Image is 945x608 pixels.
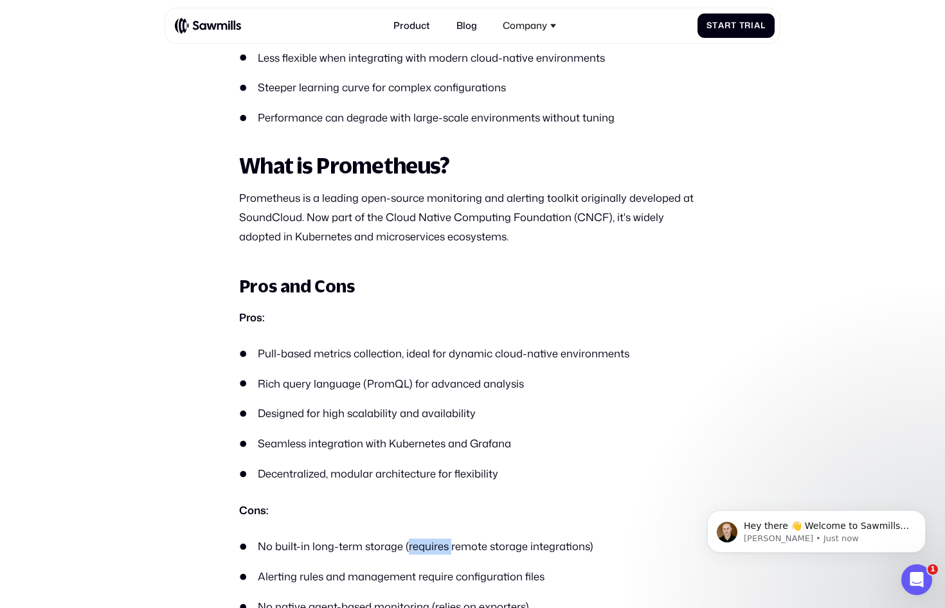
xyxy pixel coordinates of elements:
p: Prometheus is a leading open-source monitoring and alerting toolkit originally developed at Sound... [239,188,706,246]
li: Steeper learning curve for complex configurations [239,80,706,96]
li: Alerting rules and management require configuration files [239,569,706,585]
span: t [731,21,737,30]
span: r [744,21,751,30]
li: Less flexible when integrating with modern cloud-native environments [239,50,706,66]
span: a [718,21,724,30]
li: Performance can degrade with large-scale environments without tuning [239,110,706,126]
span: l [760,21,766,30]
span: T [739,21,745,30]
strong: Pros and Cons [239,276,355,296]
li: Designed for high scalability and availability [239,406,706,422]
strong: Cons: [239,503,268,517]
strong: Pros: [239,310,264,325]
div: Company [496,13,563,39]
a: StartTrial [697,13,775,37]
li: No built-in long-term storage (requires remote storage integrations) [239,539,706,555]
li: Pull-based metrics collection, ideal for dynamic cloud-native environments [239,346,706,362]
iframe: Intercom live chat [901,564,932,595]
span: r [724,21,731,30]
li: Seamless integration with Kubernetes and Grafana [239,436,706,452]
a: Product [386,13,437,39]
strong: What is Prometheus? [239,153,449,178]
span: 1 [928,564,938,575]
a: Blog [449,13,484,39]
li: Decentralized, modular architecture for flexibility [239,466,706,482]
li: Rich query language (PromQL) for advanced analysis [239,376,706,392]
span: S [706,21,712,30]
div: Company [503,20,547,31]
span: a [754,21,760,30]
span: t [712,21,718,30]
iframe: Intercom notifications message [688,483,945,573]
span: i [751,21,754,30]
